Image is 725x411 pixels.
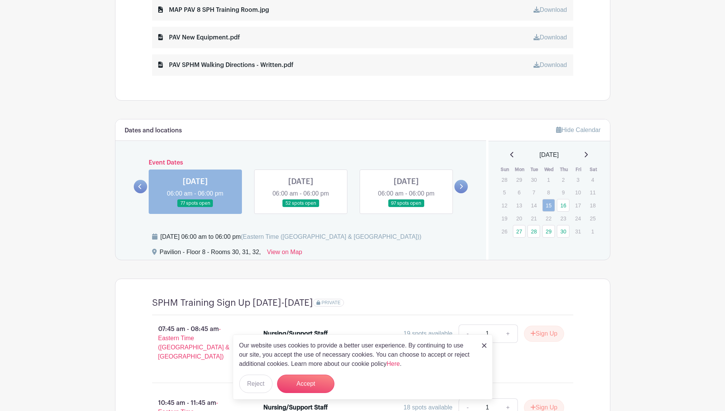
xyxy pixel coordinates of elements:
[586,199,599,211] p: 18
[498,174,511,186] p: 28
[263,329,328,338] div: Nursing/Support Staff
[542,166,557,173] th: Wed
[140,321,251,364] p: 07:45 am - 08:45 am
[527,199,540,211] p: 14
[459,325,476,343] a: -
[527,225,540,238] a: 28
[557,186,569,198] p: 9
[498,325,517,343] a: +
[125,127,182,134] h6: Dates and locations
[556,166,571,173] th: Thu
[161,232,422,241] div: [DATE] 06:00 am to 06:00 pm
[586,186,599,198] p: 11
[158,33,240,42] div: PAV New Equipment.pdf
[513,199,526,211] p: 13
[557,199,569,212] a: 16
[513,225,526,238] a: 27
[571,166,586,173] th: Fri
[498,199,511,211] p: 12
[572,186,584,198] p: 10
[513,174,526,186] p: 29
[498,225,511,237] p: 26
[586,174,599,186] p: 4
[542,174,555,186] p: 1
[498,166,513,173] th: Sun
[556,127,600,133] a: Hide Calendar
[542,186,555,198] p: 8
[572,199,584,211] p: 17
[586,212,599,224] p: 25
[404,329,453,338] div: 19 spots available
[524,326,564,342] button: Sign Up
[241,233,422,240] span: (Eastern Time ([GEOGRAPHIC_DATA] & [GEOGRAPHIC_DATA]))
[542,225,555,238] a: 29
[557,225,569,238] a: 30
[540,150,559,160] span: [DATE]
[277,375,334,393] button: Accept
[557,174,569,186] p: 2
[527,186,540,198] p: 7
[513,166,527,173] th: Mon
[387,360,400,367] a: Here
[542,199,555,212] a: 15
[498,212,511,224] p: 19
[513,186,526,198] p: 6
[572,174,584,186] p: 3
[158,5,269,15] div: MAP PAV 8 SPH Training Room.jpg
[586,225,599,237] p: 1
[321,300,341,305] span: PRIVATE
[482,343,487,348] img: close_button-5f87c8562297e5c2d7936805f587ecaba9071eb48480494691a3f1689db116b3.svg
[267,248,302,260] a: View on Map
[147,159,455,166] h6: Event Dates
[572,212,584,224] p: 24
[527,174,540,186] p: 30
[542,212,555,224] p: 22
[160,248,261,260] div: Pavilion - Floor 8 - Rooms 30, 31, 32,
[498,186,511,198] p: 5
[534,62,567,68] a: Download
[527,166,542,173] th: Tue
[158,326,230,360] span: - Eastern Time ([GEOGRAPHIC_DATA] & [GEOGRAPHIC_DATA])
[239,341,474,369] p: Our website uses cookies to provide a better user experience. By continuing to use our site, you ...
[158,60,294,70] div: PAV SPHM Walking Directions - Written.pdf
[534,34,567,41] a: Download
[513,212,526,224] p: 20
[572,225,584,237] p: 31
[527,212,540,224] p: 21
[239,375,272,393] button: Reject
[557,212,569,224] p: 23
[586,166,601,173] th: Sat
[534,7,567,13] a: Download
[152,297,313,308] h4: SPHM Training Sign Up [DATE]-[DATE]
